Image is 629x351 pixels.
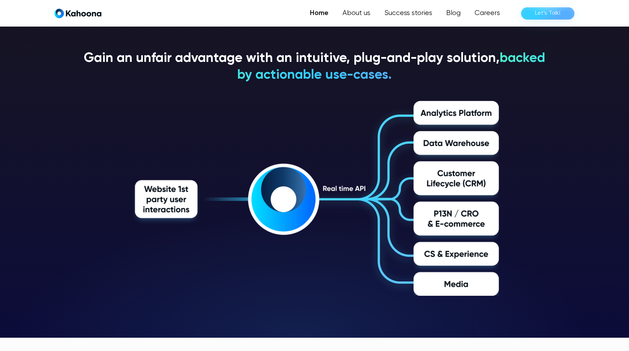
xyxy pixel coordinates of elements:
[439,6,468,20] a: Blog
[335,6,377,20] a: About us
[468,6,507,20] a: Careers
[535,8,561,19] div: Let’s Talk!
[377,6,439,20] a: Success stories
[303,6,335,20] a: Home
[521,7,574,20] a: Let’s Talk!
[55,8,101,19] a: home
[84,50,545,84] h3: Gain an unfair advantage with an intuitive, plug-and-play solution,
